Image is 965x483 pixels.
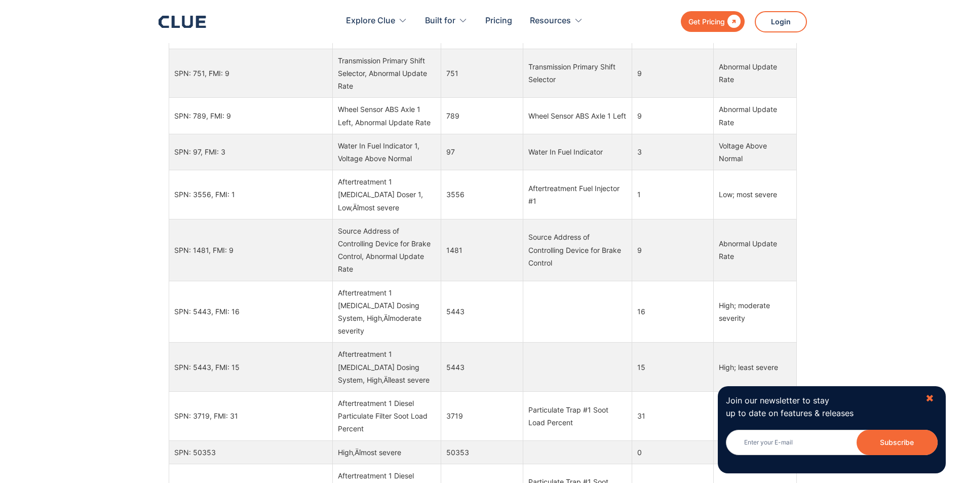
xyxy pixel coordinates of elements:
a: Login [755,11,807,32]
td: 9 [632,49,714,98]
div: Voltage Above Normal [719,139,791,165]
div: Aftertreatment 1 [MEDICAL_DATA] Dosing System, High‚Äîmoderate severity [338,286,436,338]
div: Resources [530,5,583,37]
div: Built for [425,5,455,37]
div: Source Address of Controlling Device for Brake Control [528,231,627,269]
div: Transmission Primary Shift Selector [528,60,627,86]
td: 3719 [441,391,523,440]
td: 50353 [441,440,523,464]
td: 5443 [441,343,523,392]
div: Source Address of Controlling Device for Brake Control, Abnormal Update Rate [338,225,436,276]
div: Water In Fuel Indicator [528,145,627,158]
td: Low; most severe [714,170,796,219]
td: 751 [441,49,523,98]
div: Transmission Primary Shift Selector, Abnormal Update Rate [338,54,436,93]
div: Abnormal Update Rate [719,60,791,86]
p: Join our newsletter to stay up to date on features & releases [726,394,916,420]
td: SPN: 751, FMI: 9 [169,49,332,98]
div: Get Pricing [688,15,725,28]
td: 3556 [441,170,523,219]
td: 16 [632,281,714,343]
td: SPN: 3719, FMI: 31 [169,391,332,440]
a: Pricing [485,5,512,37]
div: Aftertreatment 1 [MEDICAL_DATA] Doser 1, Low‚Äîmost severe [338,175,436,214]
div: High; least severe [719,361,791,374]
div: ✖ [925,392,934,405]
div: Explore Clue [346,5,407,37]
td: 5443 [441,281,523,343]
td: Unknown [714,391,796,440]
td: SPN: 5443, FMI: 16 [169,281,332,343]
input: Subscribe [857,430,938,455]
td: SPN: 97, FMI: 3 [169,134,332,170]
td: 0 [632,440,714,464]
div: Abnormal Update Rate [719,103,791,128]
div: High‚Äîmost severe [338,446,436,459]
td: 1481 [441,219,523,281]
td: SPN: 5443, FMI: 15 [169,343,332,392]
a: Get Pricing [681,11,745,32]
td: 9 [632,98,714,134]
td: 31 [632,391,714,440]
div:  [725,15,741,28]
td: 97 [441,134,523,170]
div: Explore Clue [346,5,395,37]
div: Aftertreatment Fuel Injector #1 [528,182,627,207]
div: Aftertreatment 1 Diesel Particulate Filter Soot Load Percent [338,397,436,435]
div: High; moderate severity [719,299,791,324]
div: Wheel Sensor ABS Axle 1 Left, Abnormal Update Rate [338,103,436,128]
div: Particulate Trap #1 Soot Load Percent [528,403,627,429]
td: SPN: 1481, FMI: 9 [169,219,332,281]
td: 789 [441,98,523,134]
td: SPN: 3556, FMI: 1 [169,170,332,219]
div: Water In Fuel Indicator 1, Voltage Above Normal [338,139,436,165]
div: Built for [425,5,468,37]
td: 1 [632,170,714,219]
td: 15 [632,343,714,392]
input: Enter your E-mail [726,430,938,455]
div: Resources [530,5,571,37]
div: Aftertreatment 1 [MEDICAL_DATA] Dosing System, High‚Äîleast severe [338,348,436,386]
td: SPN: 50353 [169,440,332,464]
form: Newsletter [726,430,938,465]
div: Abnormal Update Rate [719,237,791,263]
td: 9 [632,219,714,281]
td: 3 [632,134,714,170]
td: SPN: 789, FMI: 9 [169,98,332,134]
div: Wheel Sensor ABS Axle 1 Left [528,109,627,122]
